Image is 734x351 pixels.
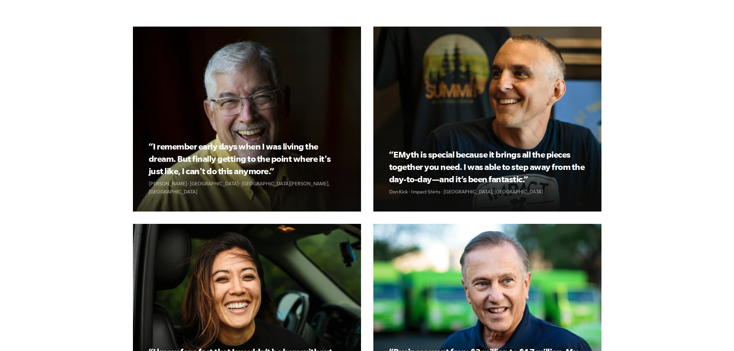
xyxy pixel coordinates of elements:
[695,314,734,351] iframe: Chat Widget
[133,27,361,212] a: Play Video “I remember early days when I was living the dream. But finally getting to the point w...
[389,188,585,196] p: Don Kick · Impact Shirts · [GEOGRAPHIC_DATA], [GEOGRAPHIC_DATA]
[149,140,345,177] h3: “I remember early days when I was living the dream. But finally getting to the point where it's j...
[389,148,585,185] h3: “EMyth is special because it brings all the pieces together you need. I was able to step away fro...
[149,180,345,196] p: [PERSON_NAME] · [GEOGRAPHIC_DATA] · [GEOGRAPHIC_DATA][PERSON_NAME], [GEOGRAPHIC_DATA]
[373,27,601,212] a: Play Video “EMyth is special because it brings all the pieces together you need. I was able to st...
